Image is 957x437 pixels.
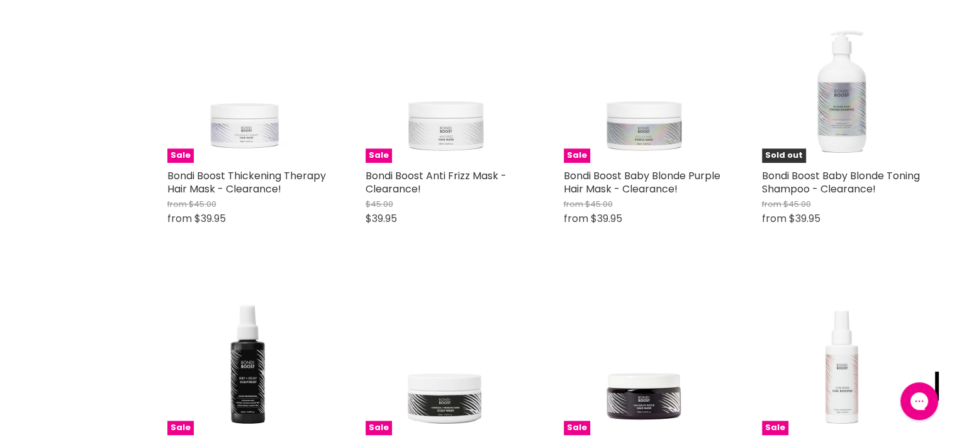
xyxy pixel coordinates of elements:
span: Sale [167,148,194,163]
span: Sale [167,421,194,435]
img: Bondi Boost Anti Frizz Mask - Clearance! [366,3,526,163]
a: Bondi Boost Dry + Itchy Scalp Relief - Clearance!Sale [167,275,328,435]
img: Bondi Boost Dandruff Repair Mask - Clearance! [564,275,724,435]
span: $45.00 [366,198,393,210]
a: Bondi Boost Baby Blonde Toning Shampoo - Clearance!Sold out [762,3,922,163]
span: Sale [762,421,788,435]
span: from [564,211,588,226]
span: $45.00 [585,198,613,210]
img: Bondi Boost Baby Blonde Toning Shampoo - Clearance! [762,3,922,163]
a: Bondi Boost Curl Boss Curl Booster - Clearance!Sale [762,275,922,435]
span: $39.95 [194,211,226,226]
a: Bondi Boost Dandruff Repair Mask - Clearance!Sale [564,275,724,435]
span: from [167,211,192,226]
span: $39.95 [789,211,820,226]
span: Sold out [762,148,806,163]
span: Sale [366,148,392,163]
span: Sale [366,421,392,435]
span: $39.95 [366,211,397,226]
a: Bondi Boost Anti Frizz Mask - Clearance!Sale [366,3,526,163]
img: Bondi Boost Thickening Therapy Hair Mask - Clearance! [167,3,328,163]
img: Bondi Boost Dry + Itchy Scalp Relief - Clearance! [167,275,328,435]
a: Bondi Boost Baby Blonde Purple Hair Mask - Clearance!Sale [564,3,724,163]
a: Bondi Boost Thickening Therapy Hair Mask - Clearance!Sale [167,3,328,163]
span: $45.00 [783,198,811,210]
span: from [762,211,786,226]
a: Bondi Boost Charcoal + Probiotic Mask Scalp Wash - Clearance!Sale [366,275,526,435]
a: Bondi Boost Baby Blonde Toning Shampoo - Clearance! [762,169,920,196]
img: Bondi Boost Curl Boss Curl Booster - Clearance! [762,275,922,435]
span: $39.95 [591,211,622,226]
img: Bondi Boost Charcoal + Probiotic Mask Scalp Wash - Clearance! [366,275,526,435]
span: from [167,198,187,210]
a: Bondi Boost Thickening Therapy Hair Mask - Clearance! [167,169,326,196]
span: $45.00 [189,198,216,210]
a: Bondi Boost Baby Blonde Purple Hair Mask - Clearance! [564,169,720,196]
span: Sale [564,148,590,163]
img: Bondi Boost Baby Blonde Purple Hair Mask - Clearance! [564,3,724,163]
span: from [762,198,781,210]
a: Bondi Boost Anti Frizz Mask - Clearance! [366,169,506,196]
span: from [564,198,583,210]
span: Sale [564,421,590,435]
iframe: Gorgias live chat messenger [894,378,944,424]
